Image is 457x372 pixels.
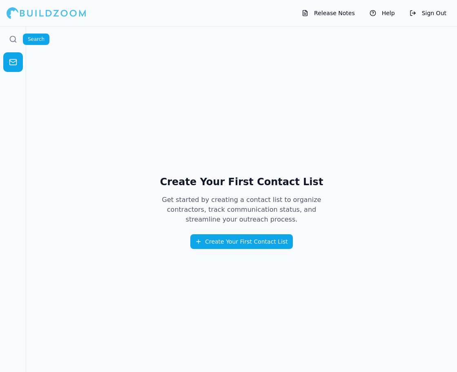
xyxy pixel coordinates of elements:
[190,234,293,249] button: Create Your First Contact List
[366,7,399,20] button: Help
[406,7,450,20] button: Sign Out
[28,36,45,43] p: Search
[150,175,333,188] h1: Create Your First Contact List
[298,7,359,20] button: Release Notes
[150,195,333,224] p: Get started by creating a contact list to organize contractors, track communication status, and s...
